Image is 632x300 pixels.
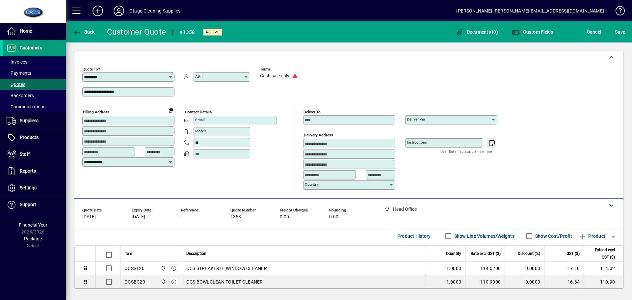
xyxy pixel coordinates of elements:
[124,265,145,272] div: OCSST20
[3,129,66,146] a: Products
[20,185,37,190] span: Settings
[230,214,241,220] span: 1358
[83,67,98,71] mat-label: Quote To
[446,250,461,257] span: Quantity
[587,27,601,37] span: Cancel
[132,214,145,220] span: [DATE]
[303,110,321,114] mat-label: Deliver To
[260,73,289,79] span: Cash sale only
[280,214,289,220] span: 0.00
[611,1,624,23] a: Knowledge Base
[71,26,96,38] button: Back
[19,222,47,228] span: Financial Year
[82,214,96,220] span: [DATE]
[453,233,514,239] label: Show Line Volumes/Weights
[3,163,66,179] a: Reports
[469,265,501,272] div: 114.0200
[3,180,66,196] a: Settings
[585,26,603,38] button: Cancel
[471,250,501,257] span: Rate excl GST ($)
[87,5,108,17] button: Add
[7,93,34,98] span: Backorders
[518,250,540,257] span: Discount (%)
[7,59,27,65] span: Invoices
[455,29,498,35] span: Documents (0)
[179,27,195,38] div: #1358
[454,26,500,38] button: Documents (0)
[66,26,102,38] app-page-header-button: Back
[407,117,425,122] mat-label: Deliver via
[73,29,95,35] span: Back
[20,135,39,140] span: Products
[613,26,627,38] button: Save
[469,279,501,285] div: 110.9000
[7,70,31,76] span: Payments
[3,23,66,40] a: Home
[20,168,36,174] span: Reports
[395,230,434,242] button: Product History
[3,79,66,90] a: Quotes
[195,129,207,133] mat-label: Mobile
[456,6,604,16] div: [PERSON_NAME] [PERSON_NAME][EMAIL_ADDRESS][DOMAIN_NAME]
[7,104,45,109] span: Communications
[20,45,42,50] span: Customers
[20,28,32,34] span: Home
[579,231,605,241] span: Product
[108,5,129,17] button: Profile
[615,29,618,35] span: S
[505,262,544,275] td: 0.0000
[305,182,318,187] mat-label: Country
[195,118,205,122] mat-label: Email
[159,278,167,286] span: Head Office
[584,262,623,275] td: 114.02
[446,279,461,285] span: 1.0000
[186,250,206,257] span: Description
[129,6,180,16] div: Otago Cleaning Supplies
[3,90,66,101] a: Backorders
[107,27,166,37] div: Customer Quote
[505,275,544,289] td: 0.0000
[181,214,182,220] span: -
[124,279,145,285] div: OCSBC20
[20,151,30,157] span: Staff
[588,246,615,261] span: Extend excl GST ($)
[3,101,66,112] a: Communications
[186,265,267,272] span: OCS STREAKFREE WINDOW CLEANER
[3,197,66,213] a: Support
[510,26,555,38] button: Custom Fields
[20,118,39,123] span: Suppliers
[166,105,176,115] button: Copy to Delivery address
[615,27,625,37] span: ave
[566,250,580,257] span: GST ($)
[3,146,66,163] a: Staff
[575,230,609,242] button: Product
[7,82,25,87] span: Quotes
[440,148,492,155] mat-hint: Use 'Enter' to start a new line
[195,74,202,79] mat-label: Attn
[584,275,623,289] td: 110.90
[206,30,220,34] span: Active
[20,202,36,207] span: Support
[397,231,431,241] span: Product History
[329,214,338,220] span: 0.00
[159,265,167,272] span: Head Office
[446,265,461,272] span: 1.0000
[544,262,584,275] td: 17.10
[186,279,263,285] span: OCS BOWLCLEAN TOILET CLEANER
[534,233,572,239] label: Show Cost/Profit
[124,250,132,257] span: Item
[260,67,300,71] span: Terms
[407,140,427,145] mat-label: Instructions
[3,113,66,129] a: Suppliers
[512,29,553,35] span: Custom Fields
[3,68,66,79] a: Payments
[3,56,66,68] a: Invoices
[544,275,584,289] td: 16.64
[24,236,42,241] span: Package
